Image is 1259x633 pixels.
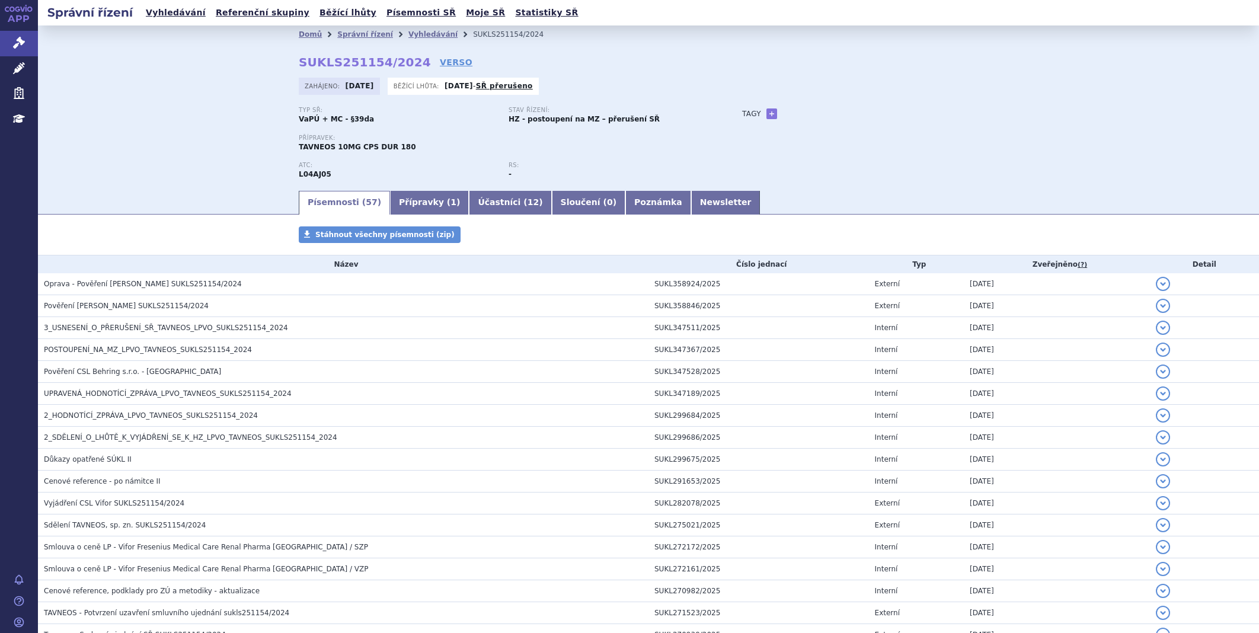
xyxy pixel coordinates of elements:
td: [DATE] [964,273,1150,295]
span: Důkazy opatřené SÚKL II [44,455,132,463]
td: [DATE] [964,536,1150,558]
button: detail [1156,321,1170,335]
td: SUKL358924/2025 [648,273,869,295]
a: Moje SŘ [462,5,509,21]
p: - [445,81,533,91]
a: Přípravky (1) [390,191,469,215]
span: Interní [875,433,898,442]
span: Interní [875,389,898,398]
th: Název [38,255,648,273]
td: [DATE] [964,405,1150,427]
button: detail [1156,408,1170,423]
a: Stáhnout všechny písemnosti (zip) [299,226,461,243]
span: Interní [875,411,898,420]
td: [DATE] [964,602,1150,624]
td: SUKL299684/2025 [648,405,869,427]
td: SUKL347528/2025 [648,361,869,383]
td: SUKL275021/2025 [648,514,869,536]
a: Poznámka [625,191,691,215]
h2: Správní řízení [38,4,142,21]
span: Interní [875,587,898,595]
button: detail [1156,496,1170,510]
p: Přípravek: [299,135,718,142]
td: SUKL347189/2025 [648,383,869,405]
h3: Tagy [742,107,761,121]
td: [DATE] [964,427,1150,449]
a: Písemnosti (57) [299,191,390,215]
a: Vyhledávání [142,5,209,21]
td: [DATE] [964,449,1150,471]
span: Sdělení TAVNEOS, sp. zn. SUKLS251154/2024 [44,521,206,529]
p: RS: [509,162,707,169]
button: detail [1156,452,1170,466]
a: Písemnosti SŘ [383,5,459,21]
span: Externí [875,609,900,617]
span: 0 [607,197,613,207]
p: Stav řízení: [509,107,707,114]
button: detail [1156,584,1170,598]
a: Statistiky SŘ [512,5,581,21]
strong: [DATE] [445,82,473,90]
button: detail [1156,343,1170,357]
span: Interní [875,346,898,354]
span: Interní [875,324,898,332]
p: Typ SŘ: [299,107,497,114]
td: SUKL347367/2025 [648,339,869,361]
button: detail [1156,518,1170,532]
td: [DATE] [964,558,1150,580]
td: [DATE] [964,580,1150,602]
strong: - [509,170,512,178]
td: SUKL358846/2025 [648,295,869,317]
span: Externí [875,280,900,288]
span: Interní [875,543,898,551]
td: SUKL299675/2025 [648,449,869,471]
a: Newsletter [691,191,760,215]
a: Sloučení (0) [552,191,625,215]
span: 2_HODNOTÍCÍ_ZPRÁVA_LPVO_TAVNEOS_SUKLS251154_2024 [44,411,258,420]
a: Referenční skupiny [212,5,313,21]
p: ATC: [299,162,497,169]
button: detail [1156,474,1170,488]
span: Smlouva o ceně LP - Vifor Fresenius Medical Care Renal Pharma France / VZP [44,565,369,573]
li: SUKLS251154/2024 [473,25,559,43]
td: [DATE] [964,361,1150,383]
strong: VaPÚ + MC - §39da [299,115,374,123]
span: Běžící lhůta: [394,81,442,91]
td: [DATE] [964,493,1150,514]
a: + [766,108,777,119]
button: detail [1156,430,1170,445]
span: Externí [875,499,900,507]
strong: AVAKOPAN [299,170,331,178]
td: [DATE] [964,514,1150,536]
span: Oprava - Pověření Jan Doležel SUKLS251154/2024 [44,280,242,288]
td: SUKL347511/2025 [648,317,869,339]
span: UPRAVENÁ_HODNOTÍCÍ_ZPRÁVA_LPVO_TAVNEOS_SUKLS251154_2024 [44,389,292,398]
span: Cenové reference, podklady pro ZÚ a metodiky - aktualizace [44,587,260,595]
a: Účastníci (12) [469,191,551,215]
a: Vyhledávání [408,30,458,39]
span: TAVNEOS 10MG CPS DUR 180 [299,143,416,151]
button: detail [1156,365,1170,379]
span: Cenové reference - po námitce II [44,477,161,485]
span: Smlouva o ceně LP - Vifor Fresenius Medical Care Renal Pharma France / SZP [44,543,368,551]
span: Externí [875,302,900,310]
td: SUKL291653/2025 [648,471,869,493]
td: SUKL299686/2025 [648,427,869,449]
a: SŘ přerušeno [476,82,533,90]
span: Pověření Jan Doležel SUKLS251154/2024 [44,302,209,310]
span: Interní [875,455,898,463]
th: Detail [1150,255,1259,273]
a: Správní řízení [337,30,393,39]
button: detail [1156,386,1170,401]
td: SUKL272161/2025 [648,558,869,580]
span: POSTOUPENÍ_NA_MZ_LPVO_TAVNEOS_SUKLS251154_2024 [44,346,252,354]
span: Interní [875,367,898,376]
abbr: (?) [1078,261,1087,269]
td: SUKL271523/2025 [648,602,869,624]
button: detail [1156,540,1170,554]
th: Zveřejněno [964,255,1150,273]
span: TAVNEOS - Potvrzení uzavření smluvního ujednání sukls251154/2024 [44,609,289,617]
td: SUKL272172/2025 [648,536,869,558]
td: [DATE] [964,295,1150,317]
span: Interní [875,565,898,573]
